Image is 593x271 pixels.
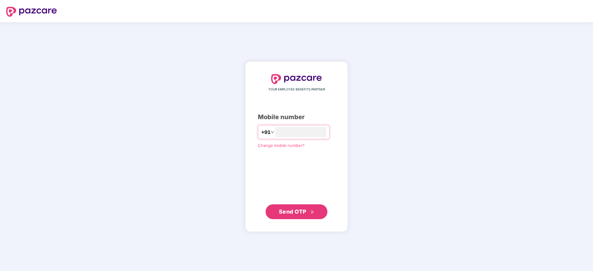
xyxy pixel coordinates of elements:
[268,87,325,92] span: YOUR EMPLOYEE BENEFITS PARTNER
[258,112,335,122] div: Mobile number
[6,7,57,17] img: logo
[258,143,305,148] a: Change mobile number?
[271,74,322,84] img: logo
[310,210,314,214] span: double-right
[261,128,271,136] span: +91
[266,204,327,219] button: Send OTPdouble-right
[279,208,306,215] span: Send OTP
[271,130,274,134] span: down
